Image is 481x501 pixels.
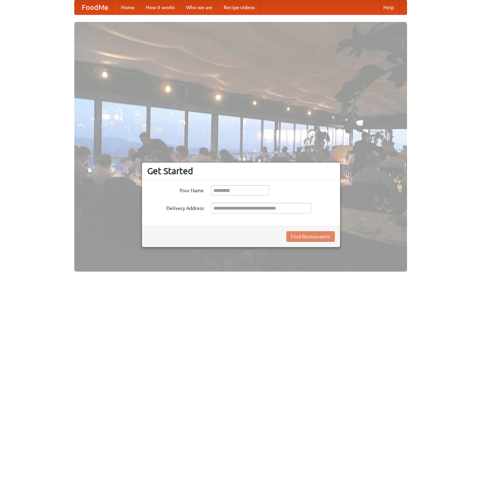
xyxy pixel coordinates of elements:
[378,0,400,15] a: Help
[140,0,181,15] a: How it works
[218,0,260,15] a: Recipe videos
[75,0,115,15] a: FoodMe
[147,166,335,176] h3: Get Started
[115,0,140,15] a: Home
[181,0,218,15] a: Who we are
[147,185,204,194] label: Your Name
[147,203,204,212] label: Delivery Address
[286,231,335,242] button: Find Restaurants!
